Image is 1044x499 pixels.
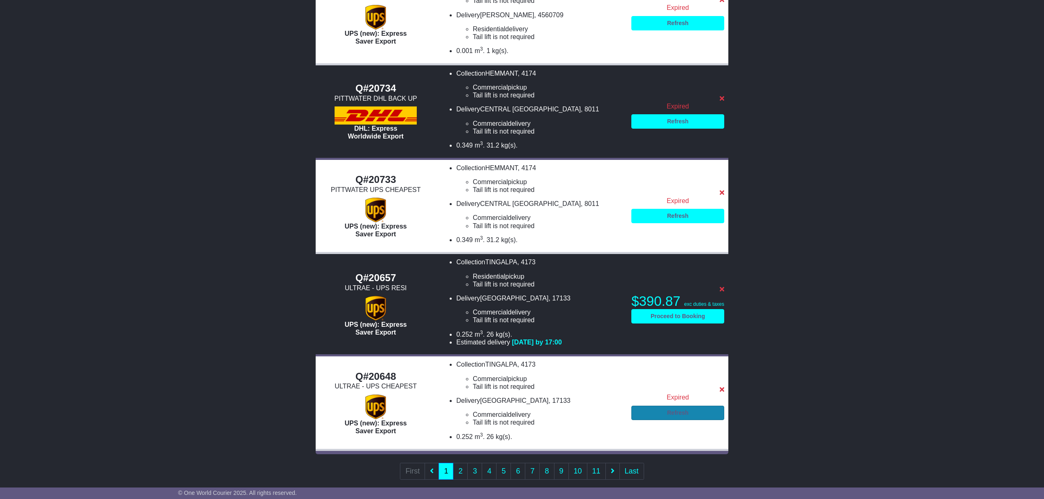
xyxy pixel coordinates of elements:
[473,273,505,280] span: Residential
[456,105,623,135] li: Delivery
[485,361,517,368] span: TINGALPA
[456,11,623,41] li: Delivery
[480,330,483,335] sup: 3
[518,164,536,171] span: , 4174
[473,280,623,288] li: Tail lift is not required
[480,46,483,52] sup: 3
[480,200,581,207] span: CENTRAL [GEOGRAPHIC_DATA]
[320,174,432,186] div: Q#20733
[473,83,623,91] li: pickup
[473,120,508,127] span: Commercial
[456,200,623,230] li: Delivery
[456,236,473,243] span: 0.349
[320,382,432,390] div: ULTRAE - UPS CHEAPEST
[631,114,724,129] a: Refresh
[480,397,549,404] span: [GEOGRAPHIC_DATA]
[456,397,623,427] li: Delivery
[345,321,407,336] span: UPS (new): Express Saver Export
[473,214,508,221] span: Commercial
[534,12,564,18] span: , 4560709
[473,375,508,382] span: Commercial
[587,463,606,480] a: 11
[473,383,623,390] li: Tail lift is not required
[348,125,404,140] span: DHL: Express Worldwide Export
[475,236,485,243] span: m .
[473,178,623,186] li: pickup
[473,120,623,127] li: delivery
[365,395,386,419] img: UPS (new): Express Saver Export
[473,84,508,91] span: Commercial
[639,293,681,309] span: 390.87
[456,69,623,99] li: Collection
[473,273,623,280] li: pickup
[485,70,517,77] span: HEMMANT
[487,433,494,440] span: 26
[473,186,623,194] li: Tail lift is not required
[473,411,623,418] li: delivery
[487,142,499,149] span: 31.2
[517,259,535,266] span: , 4173
[473,178,508,185] span: Commercial
[631,102,724,110] div: Expired
[482,463,497,480] a: 4
[487,331,494,338] span: 26
[320,186,432,194] div: PITTWATER UPS CHEAPEST
[365,296,386,321] img: UPS (new): Express Saver Export
[539,463,554,480] a: 8
[518,70,536,77] span: , 4174
[517,361,535,368] span: , 4173
[501,236,517,243] span: kg(s).
[631,209,724,223] a: Refresh
[453,463,468,480] a: 2
[456,258,623,288] li: Collection
[475,331,485,338] span: m .
[581,106,599,113] span: , 8011
[473,309,508,316] span: Commercial
[475,142,485,149] span: m .
[549,397,571,404] span: , 17133
[365,5,386,30] img: UPS (new): Express Saver Export
[456,338,623,346] li: Estimated delivery
[631,4,724,12] div: Expired
[473,316,623,324] li: Tail lift is not required
[496,463,511,480] a: 5
[473,91,623,99] li: Tail lift is not required
[456,164,623,194] li: Collection
[581,200,599,207] span: , 8011
[492,47,508,54] span: kg(s).
[345,30,407,45] span: UPS (new): Express Saver Export
[345,223,407,238] span: UPS (new): Express Saver Export
[473,222,623,230] li: Tail lift is not required
[473,308,623,316] li: delivery
[619,463,644,480] a: Last
[631,293,680,309] span: $
[320,371,432,383] div: Q#20648
[512,339,562,346] span: [DATE] by 17:00
[631,197,724,205] div: Expired
[365,198,386,222] img: UPS (new): Express Saver Export
[554,463,569,480] a: 9
[631,16,724,30] a: Refresh
[480,432,483,438] sup: 3
[439,463,453,480] a: 1
[456,360,623,390] li: Collection
[473,411,508,418] span: Commercial
[485,164,517,171] span: HEMMANT
[480,141,483,146] sup: 3
[467,463,482,480] a: 3
[473,214,623,222] li: delivery
[525,463,540,480] a: 7
[684,301,724,307] span: exc duties & taxes
[631,309,724,323] a: Proceed to Booking
[456,294,623,324] li: Delivery
[510,463,525,480] a: 6
[487,47,490,54] span: 1
[473,127,623,135] li: Tail lift is not required
[549,295,571,302] span: , 17133
[475,433,485,440] span: m .
[456,331,473,338] span: 0.252
[320,284,432,292] div: ULTRAE - UPS RESI
[496,433,512,440] span: kg(s).
[473,33,623,41] li: Tail lift is not required
[475,47,485,54] span: m .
